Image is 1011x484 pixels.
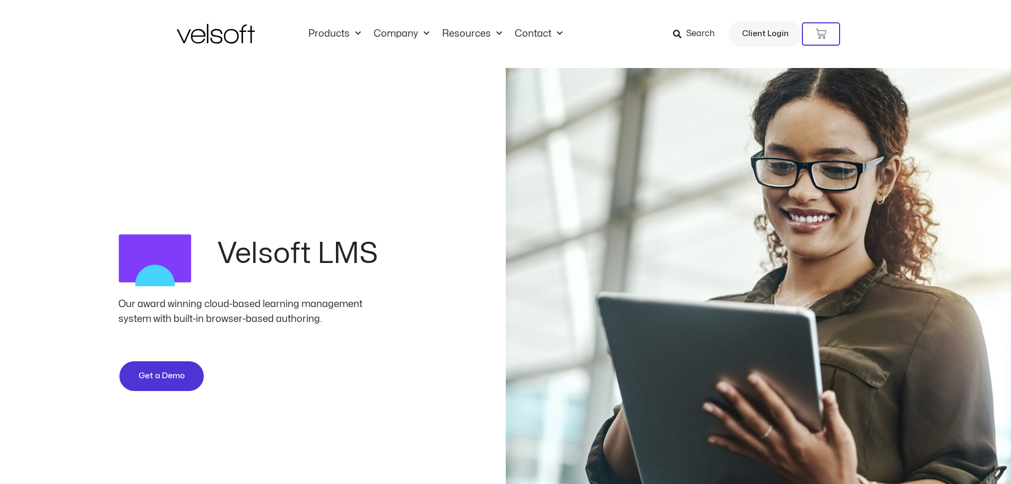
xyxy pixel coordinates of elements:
[302,28,367,40] a: ProductsMenu Toggle
[118,360,205,392] a: Get a Demo
[436,28,508,40] a: ResourcesMenu Toggle
[742,27,789,41] span: Client Login
[508,28,569,40] a: ContactMenu Toggle
[118,224,192,297] img: LMS Logo
[729,21,802,47] a: Client Login
[367,28,436,40] a: CompanyMenu Toggle
[139,370,185,383] span: Get a Demo
[118,297,387,327] div: Our award winning cloud-based learning management system with built-in browser-based authoring.
[302,28,569,40] nav: Menu
[177,24,255,44] img: Velsoft Training Materials
[218,240,387,268] h2: Velsoft LMS
[673,25,722,43] a: Search
[686,27,715,41] span: Search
